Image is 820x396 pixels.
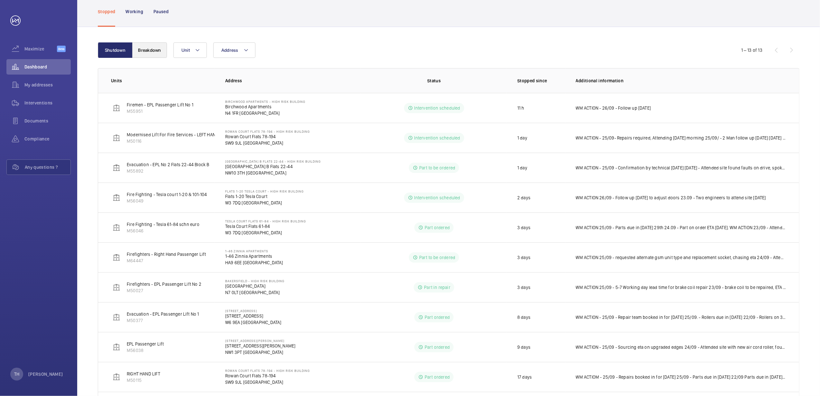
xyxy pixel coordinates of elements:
img: elevator.svg [113,283,120,291]
p: Part ordered [425,344,450,350]
p: Intervention scheduled [414,105,460,111]
p: EPL Passenger Lift [127,341,164,347]
p: W6 9EA [GEOGRAPHIC_DATA] [225,319,281,326]
p: 17 days [517,374,532,380]
p: Evacuation - EPL Passenger Lift No 1 [127,311,199,317]
p: Firefighters - EPL Passenger Lift No 2 [127,281,201,287]
p: WM ACTIOM - 25/09 - Repairs booked in for [DATE] 25/09 - Parts due in [DATE] 22/09 Parts due in [... [576,374,786,380]
p: Firemen - EPL Passenger Lift No 1 [127,102,193,108]
p: M55951 [127,108,193,114]
p: NW10 3TH [GEOGRAPHIC_DATA] [225,170,321,176]
p: Intervention scheduled [414,194,460,201]
p: M50116 [127,138,227,144]
p: Status [365,77,502,84]
p: M56046 [127,228,199,234]
p: Birchwood Apartments [225,104,305,110]
p: Rowan Court Flats 78-194 - High Risk Building [225,130,310,133]
p: WM ACTION - 25/09 - Repair team booked in for [DATE] 25/09. - Rollers due in [DATE] 22/09 - Rolle... [576,314,786,320]
p: Rowan Court Flats 78-194 [225,133,310,140]
img: elevator.svg [113,313,120,321]
span: Documents [24,118,71,124]
p: Part ordered [425,374,450,380]
p: M56038 [127,347,164,354]
p: 3 days [517,284,530,291]
p: [STREET_ADDRESS] [225,309,281,313]
p: 1 day [517,135,527,141]
button: Unit [173,42,207,58]
img: elevator.svg [113,224,120,231]
p: [PERSON_NAME] [28,371,63,377]
p: Stopped since [517,77,566,84]
p: WM ACTION 25/09 - requested alternate gsm unit type and replacement socket, chasing eta 24/09 - A... [576,254,786,261]
p: Flats 1-20 Tesla Court - High Risk Building [225,189,304,193]
p: Intervention scheduled [414,135,460,141]
span: Maximize [24,46,57,52]
img: elevator.svg [113,254,120,261]
p: Rowan Court Flats 78-194 - High Risk Building [225,369,310,373]
p: Evacuation - EPL No 2 Flats 22-44 Block B [127,161,209,168]
button: Address [213,42,255,58]
p: TH [14,371,19,377]
p: [GEOGRAPHIC_DATA] B Flats 22-44 [225,163,321,170]
img: elevator.svg [113,373,120,381]
span: Beta [57,46,66,52]
p: Fire Fighting - Tesla 61-84 schn euro [127,221,199,228]
p: Bakersfield - High Risk Building [225,279,284,283]
p: 1 day [517,165,527,171]
p: W3 7DQ [GEOGRAPHIC_DATA] [225,230,306,236]
p: HA9 6EE [GEOGRAPHIC_DATA] [225,259,283,266]
p: M55892 [127,168,209,174]
p: M50027 [127,287,201,294]
p: [STREET_ADDRESS][PERSON_NAME] [225,343,295,349]
p: Tesla Court Flats 61-84 [225,223,306,230]
p: Flats 1-20 Tesla Court [225,193,304,200]
p: Part in repair [424,284,450,291]
p: WM ACTION 25/09 - Parts due in [DATE] 29th 24.09 - Part on order ETA [DATE]. WM ACTION 23/09 - At... [576,224,786,231]
p: 2 days [517,194,530,201]
button: Breakdown [132,42,167,58]
p: Fire Fighting - Tesla court 1-20 & 101-104 [127,191,207,198]
p: NW1 3PT [GEOGRAPHIC_DATA] [225,349,295,355]
p: RIGHT HAND LIFT [127,371,160,377]
img: elevator.svg [113,164,120,172]
p: [STREET_ADDRESS][PERSON_NAME] [225,339,295,343]
button: Shutdown [98,42,133,58]
p: M56049 [127,198,207,204]
p: M50377 [127,317,199,324]
p: Firefighters - Right Hand Passenger Lift [127,251,206,257]
p: 9 days [517,344,530,350]
p: Rowan Court Flats 78-194 [225,373,310,379]
p: WM ACTION - 25/09- Repairs required, Attending [DATE] morning 25/09/ - 2 Man follow up [DATE] [DA... [576,135,786,141]
p: 8 days [517,314,530,320]
p: WM ACTION - 25/09 - Sourcing eta on upgraded edges 24/09 - Attended site with new air cord roller... [576,344,786,350]
p: Paused [153,8,169,15]
img: elevator.svg [113,194,120,202]
span: Unit [181,48,190,53]
p: SW9 9JL [GEOGRAPHIC_DATA] [225,379,310,385]
p: Additional information [576,77,786,84]
p: N7 0LT [GEOGRAPHIC_DATA] [225,289,284,296]
p: Working [125,8,143,15]
span: Dashboard [24,64,71,70]
p: N4 1FR [GEOGRAPHIC_DATA] [225,110,305,116]
p: WM ACTION - 25/09 - Confirmation by technical [DATE] [DATE] - Attended site found faults on drive... [576,165,786,171]
span: My addresses [24,82,71,88]
p: [GEOGRAPHIC_DATA] B Flats 22-44 - High Risk Building [225,159,321,163]
p: Tesla Court Flats 61-84 - High Risk Building [225,219,306,223]
p: Part ordered [425,224,450,231]
p: WM ACTION - 26/09 - Follow up [DATE] [576,105,651,111]
span: Address [221,48,238,53]
span: Any questions ? [25,164,70,170]
span: Interventions [24,100,71,106]
p: Address [225,77,361,84]
p: WM ACTION 25/09 - 5-7 Working day lead time for brake coil repair 23/09 - brake coil to be repair... [576,284,786,291]
p: Birchwood Apartments - High Risk Building [225,100,305,104]
p: 3 days [517,224,530,231]
p: Stopped [98,8,115,15]
p: Part to be ordered [419,254,455,261]
p: 1-46 Zinnia Apartments [225,249,283,253]
img: elevator.svg [113,134,120,142]
p: 3 days [517,254,530,261]
p: Part ordered [425,314,450,320]
p: [GEOGRAPHIC_DATA] [225,283,284,289]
